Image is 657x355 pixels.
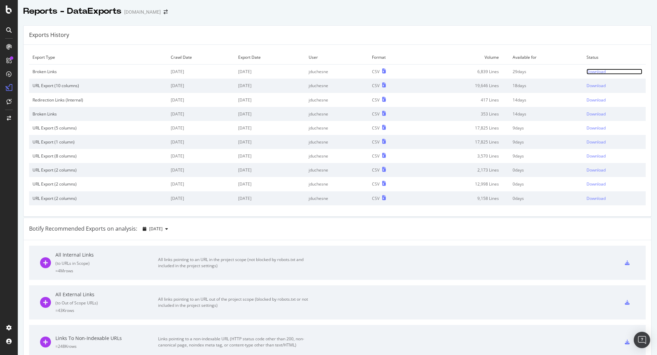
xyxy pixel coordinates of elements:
div: CSV [372,83,379,88]
div: Botify Recommended Exports on analysis: [29,225,137,233]
div: csv-export [625,340,630,344]
td: 17,825 Lines [419,135,509,149]
div: Download [587,125,606,131]
div: URL Export (5 columns) [33,125,164,131]
div: csv-export [625,300,630,305]
td: [DATE] [167,121,235,135]
button: [DATE] [140,223,171,234]
div: ( to Out of Scope URLs ) [55,300,158,306]
td: Export Type [29,50,167,65]
td: [DATE] [167,191,235,205]
div: arrow-right-arrow-left [164,10,168,14]
div: Open Intercom Messenger [634,332,650,348]
td: 9 days [509,135,583,149]
td: Export Date [235,50,306,65]
td: jduchesne [305,135,369,149]
td: Volume [419,50,509,65]
div: CSV [372,153,379,159]
td: 0 days [509,177,583,191]
td: jduchesne [305,149,369,163]
div: CSV [372,167,379,173]
div: All links pointing to an URL out of the project scope (blocked by robots.txt or not included in t... [158,296,312,309]
a: Download [587,125,642,131]
div: URL Export (2 columns) [33,195,164,201]
div: URL Export (2 columns) [33,181,164,187]
td: [DATE] [235,135,306,149]
div: Download [587,83,606,88]
div: CSV [372,97,379,103]
a: Download [587,167,642,173]
a: Download [587,153,642,159]
div: = 248K rows [55,343,158,349]
td: Crawl Date [167,50,235,65]
td: 9,158 Lines [419,191,509,205]
td: Available for [509,50,583,65]
div: Download [587,153,606,159]
div: URL Export (1 column) [33,139,164,145]
td: [DATE] [235,191,306,205]
div: Exports History [29,31,69,39]
div: Download [587,139,606,145]
td: 14 days [509,107,583,121]
td: [DATE] [167,177,235,191]
div: URL Export (8 columns) [33,153,164,159]
td: 0 days [509,191,583,205]
div: CSV [372,111,379,117]
a: Download [587,111,642,117]
td: [DATE] [167,107,235,121]
td: jduchesne [305,191,369,205]
div: Broken Links [33,69,164,74]
td: [DATE] [235,163,306,177]
td: 18 days [509,79,583,93]
div: URL Export (2 columns) [33,167,164,173]
a: Download [587,97,642,103]
div: = 43K rows [55,308,158,313]
td: [DATE] [167,163,235,177]
td: jduchesne [305,107,369,121]
td: [DATE] [167,93,235,107]
div: Links pointing to a non-indexable URL (HTTP status code other than 200, non-canonical page, noind... [158,336,312,348]
td: [DATE] [235,107,306,121]
td: 0 days [509,163,583,177]
td: 353 Lines [419,107,509,121]
td: 9 days [509,149,583,163]
div: Download [587,195,606,201]
td: [DATE] [167,135,235,149]
span: 2025 Sep. 13th [149,226,163,232]
td: 14 days [509,93,583,107]
td: 17,825 Lines [419,121,509,135]
td: User [305,50,369,65]
td: [DATE] [235,93,306,107]
div: CSV [372,139,379,145]
td: [DATE] [235,177,306,191]
td: 3,570 Lines [419,149,509,163]
td: [DATE] [235,149,306,163]
a: Download [587,69,642,74]
td: jduchesne [305,79,369,93]
div: All External Links [55,291,158,298]
td: jduchesne [305,177,369,191]
div: CSV [372,195,379,201]
td: jduchesne [305,65,369,79]
div: Download [587,111,606,117]
td: 2,173 Lines [419,163,509,177]
td: [DATE] [235,79,306,93]
a: Download [587,195,642,201]
div: Broken Links [33,111,164,117]
td: [DATE] [235,65,306,79]
td: Status [583,50,646,65]
div: CSV [372,181,379,187]
td: [DATE] [167,149,235,163]
td: [DATE] [235,121,306,135]
td: 29 days [509,65,583,79]
td: jduchesne [305,163,369,177]
div: All links pointing to an URL in the project scope (not blocked by robots.txt and included in the ... [158,257,312,269]
div: Links To Non-Indexable URLs [55,335,158,342]
div: Download [587,97,606,103]
div: URL Export (10 columns) [33,83,164,88]
td: 6,839 Lines [419,65,509,79]
div: Reports - DataExports [23,5,121,17]
td: jduchesne [305,121,369,135]
div: csv-export [625,260,630,265]
td: [DATE] [167,65,235,79]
